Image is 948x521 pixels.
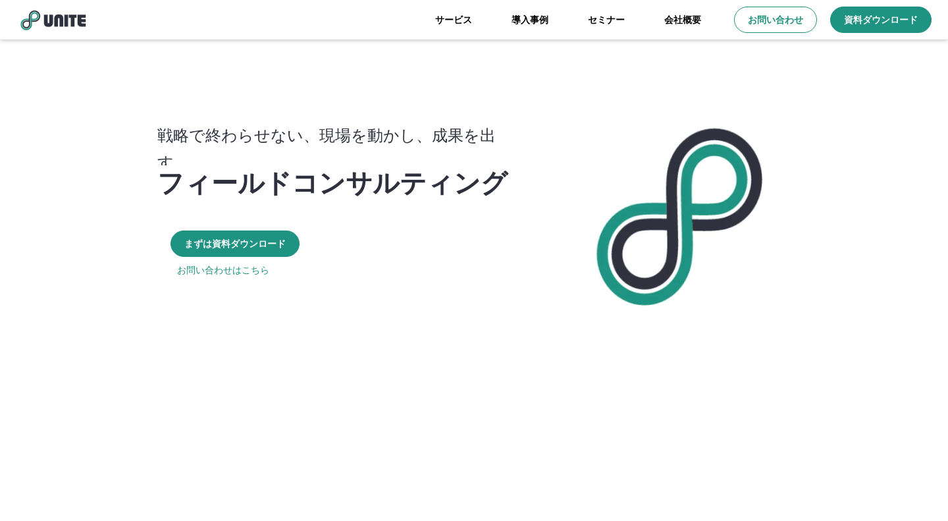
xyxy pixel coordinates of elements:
[734,7,817,33] a: お問い合わせ
[157,121,521,175] p: 戦略で終わらせない、現場を動かし、成果を出す。
[177,263,269,277] a: お問い合わせはこちら
[748,13,803,26] p: お問い合わせ
[184,237,286,250] p: まずは資料ダウンロード
[830,7,932,33] a: 資料ダウンロード
[157,165,508,197] p: フィールドコンサルティング
[171,231,300,257] a: まずは資料ダウンロード
[844,13,918,26] p: 資料ダウンロード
